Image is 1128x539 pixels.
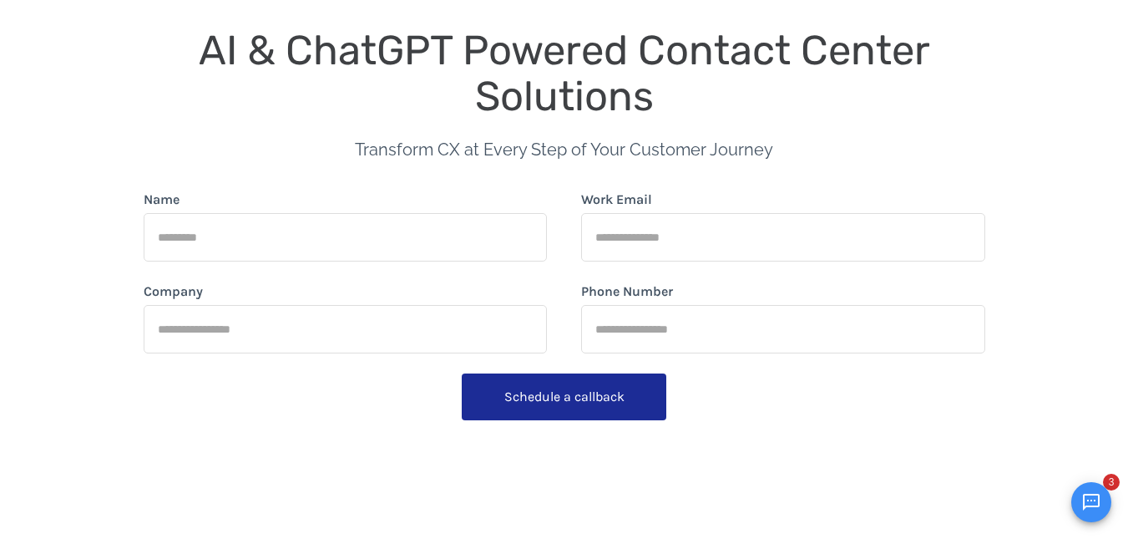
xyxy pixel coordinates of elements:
label: Phone Number [581,282,673,302]
span: Transform CX at Every Step of Your Customer Journey [355,140,773,160]
label: Name [144,190,180,210]
form: form [144,190,985,427]
label: Work Email [581,190,652,210]
span: AI & ChatGPT Powered Contact Center Solutions [199,26,940,120]
button: Open chat [1071,482,1111,522]
button: Schedule a callback [462,374,666,420]
label: Company [144,282,203,302]
span: 3 [1103,474,1120,491]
